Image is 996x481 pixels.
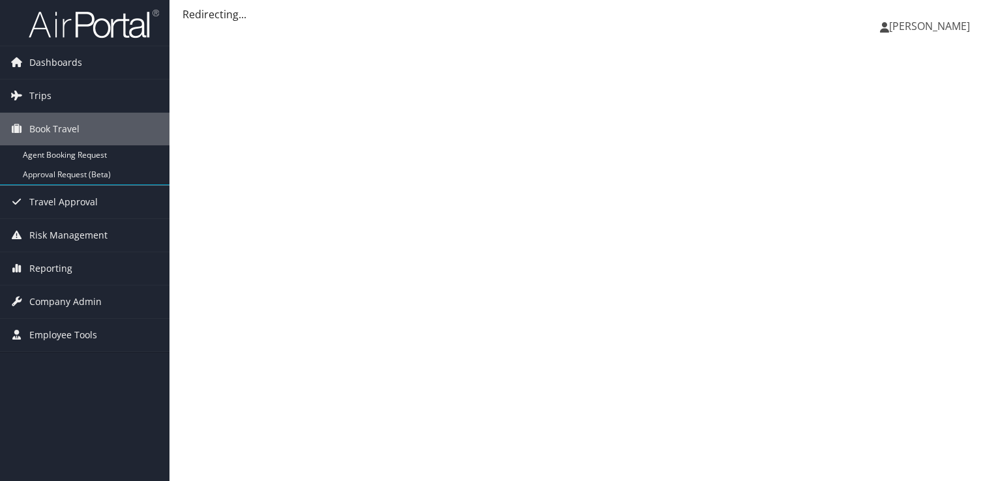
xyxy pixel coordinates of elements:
span: Company Admin [29,285,102,318]
a: [PERSON_NAME] [880,7,983,46]
span: Risk Management [29,219,108,252]
span: [PERSON_NAME] [889,19,970,33]
span: Dashboards [29,46,82,79]
span: Employee Tools [29,319,97,351]
span: Book Travel [29,113,80,145]
span: Trips [29,80,51,112]
span: Reporting [29,252,72,285]
img: airportal-logo.png [29,8,159,39]
span: Travel Approval [29,186,98,218]
div: Redirecting... [183,7,983,22]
